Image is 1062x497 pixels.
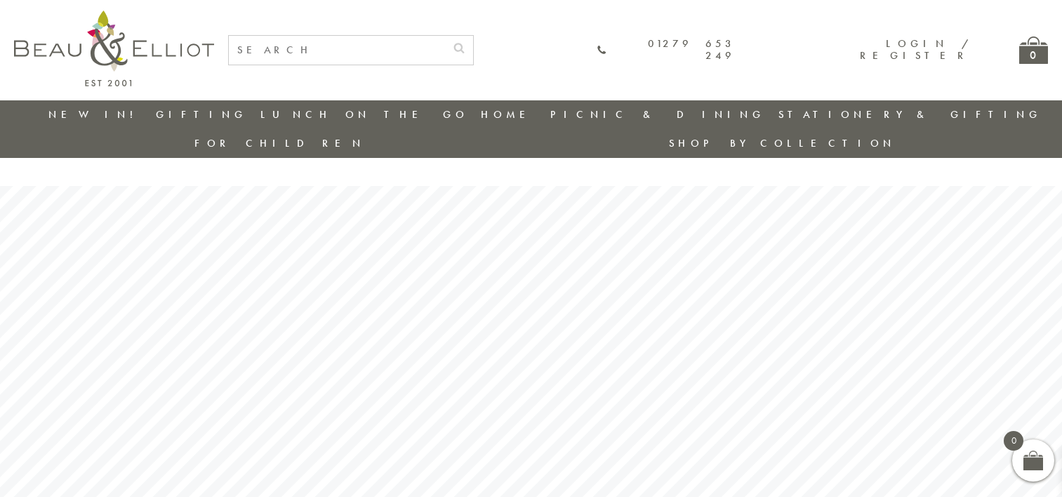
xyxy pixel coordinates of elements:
[260,107,468,121] a: Lunch On The Go
[48,107,142,121] a: New in!
[229,36,445,65] input: SEARCH
[481,107,537,121] a: Home
[1019,37,1048,64] a: 0
[860,37,970,62] a: Login / Register
[597,38,735,62] a: 01279 653 249
[194,136,365,150] a: For Children
[550,107,765,121] a: Picnic & Dining
[156,107,247,121] a: Gifting
[669,136,896,150] a: Shop by collection
[778,107,1042,121] a: Stationery & Gifting
[1004,431,1023,451] span: 0
[14,11,214,86] img: logo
